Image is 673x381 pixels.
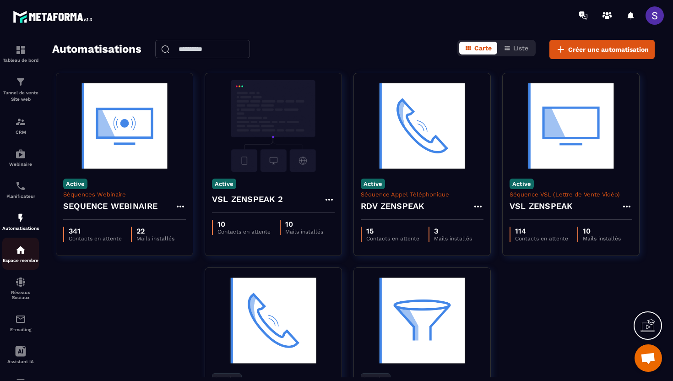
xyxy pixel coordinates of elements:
p: Contacts en attente [217,229,271,235]
a: schedulerschedulerPlanificateur [2,174,39,206]
p: Séquence Appel Téléphonique [361,191,483,198]
p: Active [63,179,87,189]
p: 15 [366,227,419,235]
img: automations [15,148,26,159]
p: Tableau de bord [2,58,39,63]
p: Active [361,179,385,189]
img: social-network [15,277,26,288]
p: Séquence VSL (Lettre de Vente Vidéo) [510,191,632,198]
a: formationformationCRM [2,109,39,142]
p: Contacts en attente [69,235,122,242]
p: Réseaux Sociaux [2,290,39,300]
img: automation-background [361,80,483,172]
a: automationsautomationsWebinaire [2,142,39,174]
span: Créer une automatisation [568,45,649,54]
p: Planificateur [2,194,39,199]
p: Automatisations [2,226,39,231]
p: Webinaire [2,162,39,167]
p: 10 [285,220,323,229]
a: emailemailE-mailing [2,307,39,339]
a: formationformationTableau de bord [2,38,39,70]
p: Mails installés [583,235,621,242]
p: 114 [515,227,568,235]
h4: VSL ZENSPEAK 2 [212,193,283,206]
a: automationsautomationsAutomatisations [2,206,39,238]
p: Active [510,179,534,189]
img: automations [15,212,26,223]
img: automation-background [63,80,186,172]
h2: Automatisations [52,40,141,59]
p: Active [212,179,236,189]
h4: RDV ZENSPEAK [361,200,424,212]
button: Créer une automatisation [549,40,655,59]
a: automationsautomationsEspace membre [2,238,39,270]
p: 3 [434,227,472,235]
span: Carte [474,44,492,52]
p: Tunnel de vente Site web [2,90,39,103]
p: CRM [2,130,39,135]
p: 10 [583,227,621,235]
img: automation-background [510,80,632,172]
a: social-networksocial-networkRéseaux Sociaux [2,270,39,307]
img: automation-background [212,275,335,366]
p: Mails installés [136,235,174,242]
p: 10 [217,220,271,229]
img: formation [15,116,26,127]
p: Séquences Webinaire [63,191,186,198]
p: 22 [136,227,174,235]
p: Espace membre [2,258,39,263]
img: formation [15,76,26,87]
button: Carte [459,42,497,54]
h4: SEQUENCE WEBINAIRE [63,200,158,212]
img: logo [13,8,95,25]
p: 341 [69,227,122,235]
span: Liste [513,44,528,52]
img: email [15,314,26,325]
a: formationformationTunnel de vente Site web [2,70,39,109]
img: automations [15,245,26,256]
img: automation-background [361,275,483,366]
img: formation [15,44,26,55]
div: Ouvrir le chat [635,344,662,372]
p: Assistant IA [2,359,39,364]
h4: VSL ZENSPEAK [510,200,572,212]
button: Liste [498,42,534,54]
img: scheduler [15,180,26,191]
p: E-mailing [2,327,39,332]
p: Contacts en attente [515,235,568,242]
p: Mails installés [434,235,472,242]
p: Contacts en attente [366,235,419,242]
p: Mails installés [285,229,323,235]
a: Assistant IA [2,339,39,371]
img: automation-background [212,80,335,172]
